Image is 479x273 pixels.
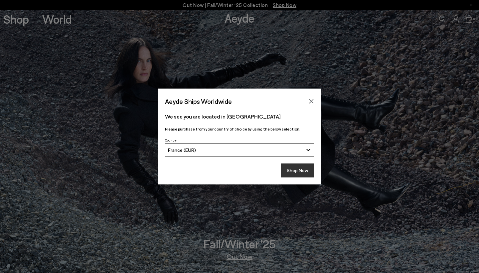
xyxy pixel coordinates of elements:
[168,147,196,153] span: France (EUR)
[165,138,177,142] span: Country
[281,163,314,177] button: Shop Now
[165,113,314,121] p: We see you are located in [GEOGRAPHIC_DATA]
[165,126,314,132] p: Please purchase from your country of choice by using the below selection:
[306,96,316,106] button: Close
[165,96,232,107] span: Aeyde Ships Worldwide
